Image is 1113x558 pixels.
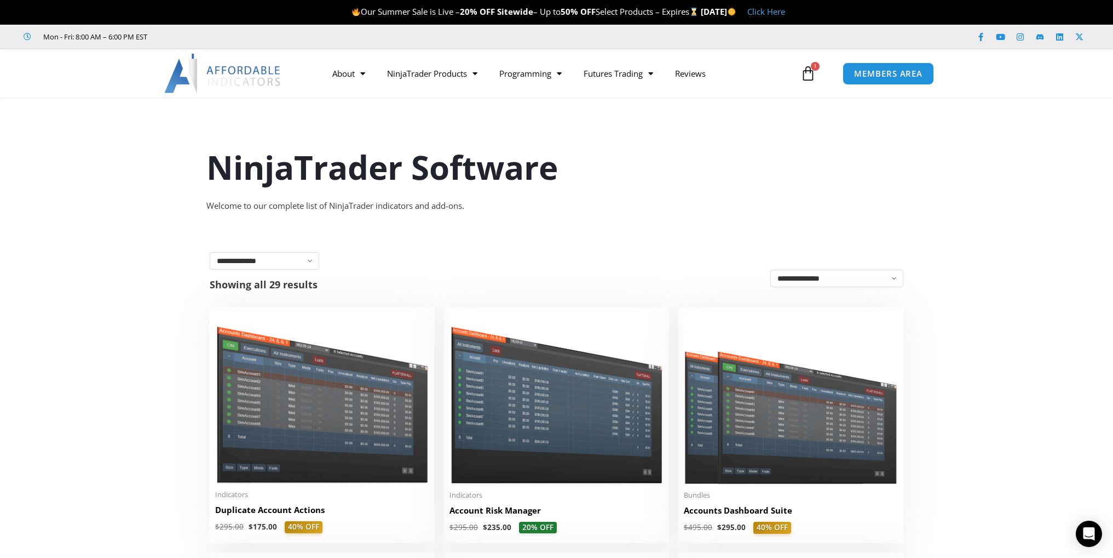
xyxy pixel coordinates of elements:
[684,313,898,484] img: Accounts Dashboard Suite
[449,491,664,500] span: Indicators
[215,522,244,532] bdi: 295.00
[497,6,533,17] strong: Sitewide
[854,70,922,78] span: MEMBERS AREA
[206,144,907,190] h1: NinjaTrader Software
[573,61,664,86] a: Futures Trading
[41,30,147,43] span: Mon - Fri: 8:00 AM – 6:00 PM EST
[843,62,934,85] a: MEMBERS AREA
[249,522,277,532] bdi: 175.00
[488,61,573,86] a: Programming
[717,522,746,532] bdi: 295.00
[747,6,785,17] a: Click Here
[770,270,903,287] select: Shop order
[249,522,253,532] span: $
[684,505,898,522] a: Accounts Dashboard Suite
[351,6,701,17] span: Our Summer Sale is Live – – Up to Select Products – Expires
[519,522,557,534] span: 20% OFF
[164,54,282,93] img: LogoAI | Affordable Indicators – NinjaTrader
[561,6,596,17] strong: 50% OFF
[352,8,360,16] img: 🔥
[285,521,322,533] span: 40% OFF
[753,522,791,534] span: 40% OFF
[483,522,487,532] span: $
[215,490,429,499] span: Indicators
[206,198,907,214] div: Welcome to our complete list of NinjaTrader indicators and add-ons.
[321,61,798,86] nav: Menu
[717,522,722,532] span: $
[690,8,698,16] img: ⌛
[215,504,429,521] a: Duplicate Account Actions
[215,522,220,532] span: $
[684,491,898,500] span: Bundles
[210,280,318,289] p: Showing all 29 results
[163,31,327,42] iframe: Customer reviews powered by Trustpilot
[811,62,820,71] span: 1
[215,313,429,483] img: Duplicate Account Actions
[449,505,664,516] h2: Account Risk Manager
[684,505,898,516] h2: Accounts Dashboard Suite
[449,505,664,522] a: Account Risk Manager
[449,522,454,532] span: $
[321,61,376,86] a: About
[728,8,736,16] img: 🌞
[460,6,495,17] strong: 20% OFF
[684,522,712,532] bdi: 495.00
[449,522,478,532] bdi: 295.00
[376,61,488,86] a: NinjaTrader Products
[483,522,511,532] bdi: 235.00
[1076,521,1102,547] div: Open Intercom Messenger
[215,504,429,516] h2: Duplicate Account Actions
[449,313,664,483] img: Account Risk Manager
[701,6,736,17] strong: [DATE]
[684,522,688,532] span: $
[784,58,832,89] a: 1
[664,61,717,86] a: Reviews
